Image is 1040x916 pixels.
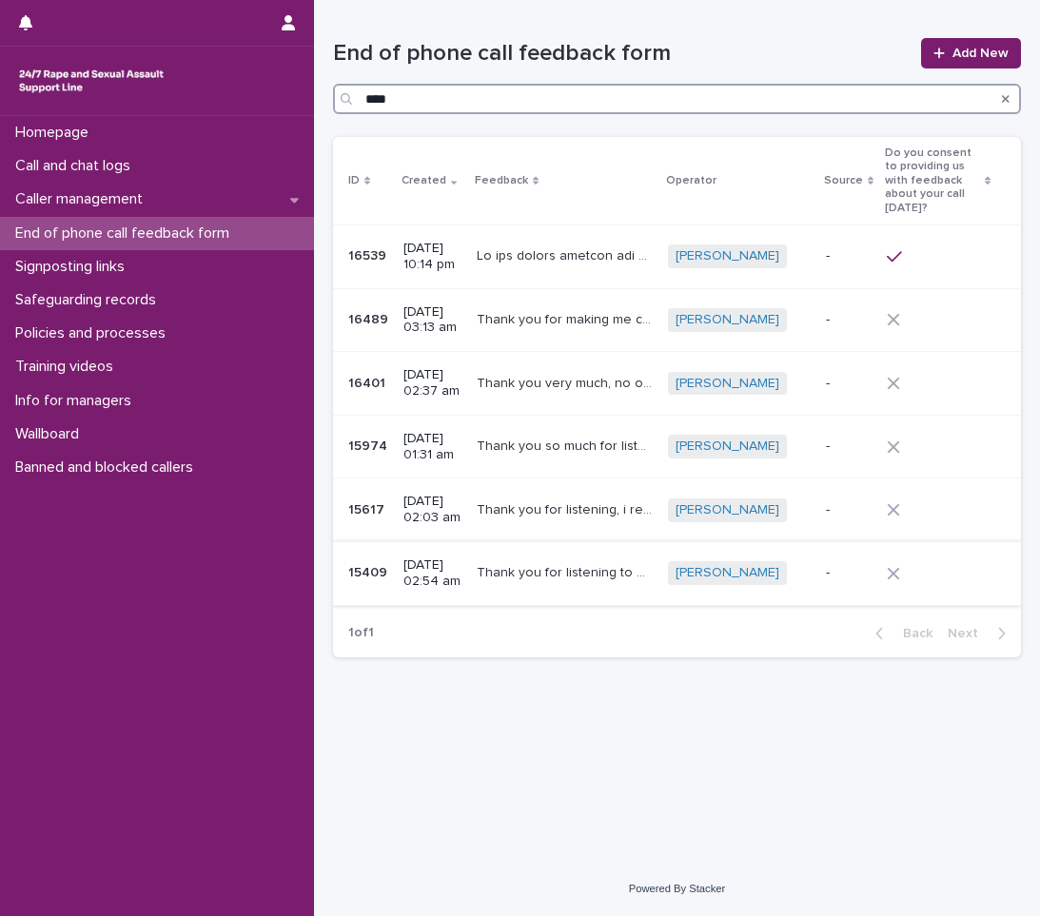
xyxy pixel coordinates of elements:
[948,627,990,640] span: Next
[348,308,392,328] p: 16489
[8,324,181,342] p: Policies and processes
[477,498,657,518] p: Thank you for listening, i really appreciate
[952,47,1009,60] span: Add New
[477,561,657,581] p: Thank you for listening to me
[8,224,245,243] p: End of phone call feedback form
[477,435,657,455] p: Thank you so much for listening to me .
[826,502,872,518] p: -
[826,312,872,328] p: -
[826,439,872,455] p: -
[348,435,391,455] p: 15974
[348,244,390,264] p: 16539
[676,439,779,455] a: [PERSON_NAME]
[885,143,980,219] p: Do you consent to providing us with feedback about your call [DATE]?
[8,425,94,443] p: Wallboard
[333,224,1021,288] tr: 1653916539 [DATE] 10:14 pmLo ips dolors ametcon adi elitse doe tem incididu utla etd magnaali eni...
[477,372,657,392] p: Thank you very much, no one has allowed me talk freely about my abuse like this before.
[348,561,391,581] p: 15409
[477,308,657,328] p: Thank you for making me comfortable, i really apperciate you
[402,170,446,191] p: Created
[333,40,910,68] h1: End of phone call feedback form
[333,352,1021,416] tr: 1640116401 [DATE] 02:37 amThank you very much, no one has allowed me talk freely about my abuse l...
[348,170,360,191] p: ID
[8,458,208,477] p: Banned and blocked callers
[15,62,167,100] img: rhQMoQhaT3yELyF149Cw
[8,291,171,309] p: Safeguarding records
[921,38,1021,68] a: Add New
[8,258,140,276] p: Signposting links
[403,557,461,590] p: [DATE] 02:54 am
[333,84,1021,114] input: Search
[403,367,461,400] p: [DATE] 02:37 am
[333,415,1021,478] tr: 1597415974 [DATE] 01:31 amThank you so much for listening to me .Thank you so much for listening ...
[824,170,863,191] p: Source
[666,170,716,191] p: Operator
[333,478,1021,542] tr: 1561715617 [DATE] 02:03 amThank you for listening, i really appreciateThank you for listening, i ...
[348,372,389,392] p: 16401
[676,502,779,518] a: [PERSON_NAME]
[333,610,389,656] p: 1 of 1
[676,248,779,264] a: [PERSON_NAME]
[940,625,1021,642] button: Next
[826,565,872,581] p: -
[676,376,779,392] a: [PERSON_NAME]
[8,124,104,142] p: Homepage
[348,498,388,518] p: 15617
[8,358,128,376] p: Training videos
[403,494,461,526] p: [DATE] 02:03 am
[676,565,779,581] a: [PERSON_NAME]
[826,248,872,264] p: -
[892,627,932,640] span: Back
[826,376,872,392] p: -
[333,541,1021,605] tr: 1540915409 [DATE] 02:54 amThank you for listening to meThank you for listening to me [PERSON_NAME] -
[333,288,1021,352] tr: 1648916489 [DATE] 03:13 amThank you for making me comfortable, i really apperciate youThank you f...
[475,170,528,191] p: Feedback
[676,312,779,328] a: [PERSON_NAME]
[477,244,657,264] p: It was agreed between the caller and the operator that the feedback would be passed on that she g...
[403,431,461,463] p: [DATE] 01:31 am
[860,625,940,642] button: Back
[8,190,158,208] p: Caller management
[629,883,725,894] a: Powered By Stacker
[8,392,147,410] p: Info for managers
[403,304,461,337] p: [DATE] 03:13 am
[8,157,146,175] p: Call and chat logs
[403,241,461,273] p: [DATE] 10:14 pm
